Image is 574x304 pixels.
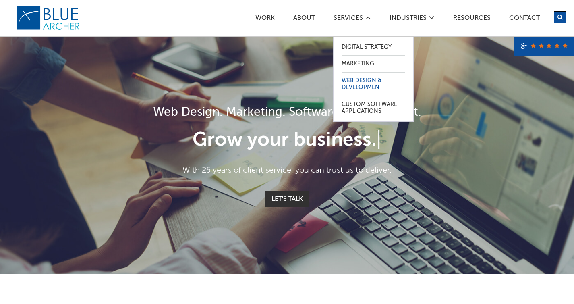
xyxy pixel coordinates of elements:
a: Let's Talk [265,191,309,207]
h1: Web Design. Marketing. Software Development. [62,104,511,122]
a: Contact [509,15,540,23]
p: With 25 years of client service, you can trust us to deliver. [62,164,511,177]
a: Work [255,15,275,23]
a: Web Design & Development [342,73,405,96]
a: Industries [389,15,427,23]
span: | [376,131,381,150]
a: SERVICES [333,15,363,23]
a: Marketing [342,56,405,72]
a: Digital Strategy [342,39,405,56]
a: Resources [453,15,491,23]
a: ABOUT [293,15,315,23]
span: Grow your business. [193,131,376,150]
a: Custom Software Applications [342,96,405,120]
img: Blue Archer Logo [16,6,81,31]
